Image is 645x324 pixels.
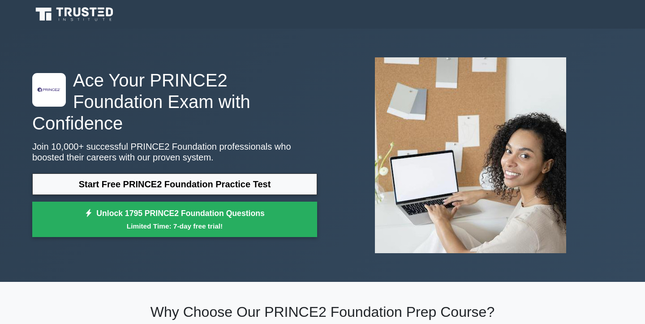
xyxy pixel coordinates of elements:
a: Unlock 1795 PRINCE2 Foundation QuestionsLimited Time: 7-day free trial! [32,202,317,238]
p: Join 10,000+ successful PRINCE2 Foundation professionals who boosted their careers with our prove... [32,141,317,163]
a: Start Free PRINCE2 Foundation Practice Test [32,173,317,195]
small: Limited Time: 7-day free trial! [43,221,306,231]
h1: Ace Your PRINCE2 Foundation Exam with Confidence [32,69,317,134]
h2: Why Choose Our PRINCE2 Foundation Prep Course? [32,303,613,320]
